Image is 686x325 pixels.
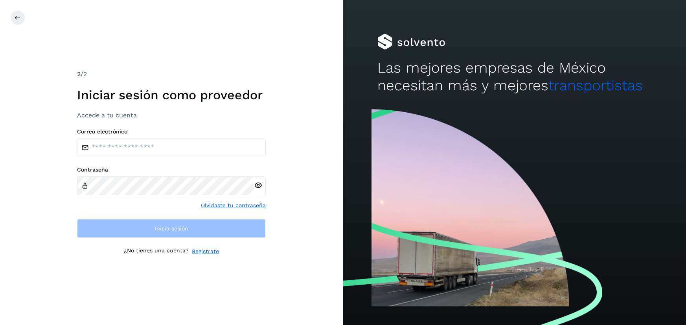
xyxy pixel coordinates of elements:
[77,88,266,102] h1: Iniciar sesión como proveedor
[192,247,219,256] a: Regístrate
[77,70,81,78] span: 2
[124,247,189,256] p: ¿No tienes una cuenta?
[77,128,266,135] label: Correo electrónico
[77,111,266,119] h3: Accede a tu cuenta
[77,219,266,238] button: Inicia sesión
[77,69,266,79] div: /2
[77,166,266,173] label: Contraseña
[548,77,643,94] span: transportistas
[377,59,652,94] h2: Las mejores empresas de México necesitan más y mejores
[155,226,188,231] span: Inicia sesión
[201,201,266,210] a: Olvidaste tu contraseña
